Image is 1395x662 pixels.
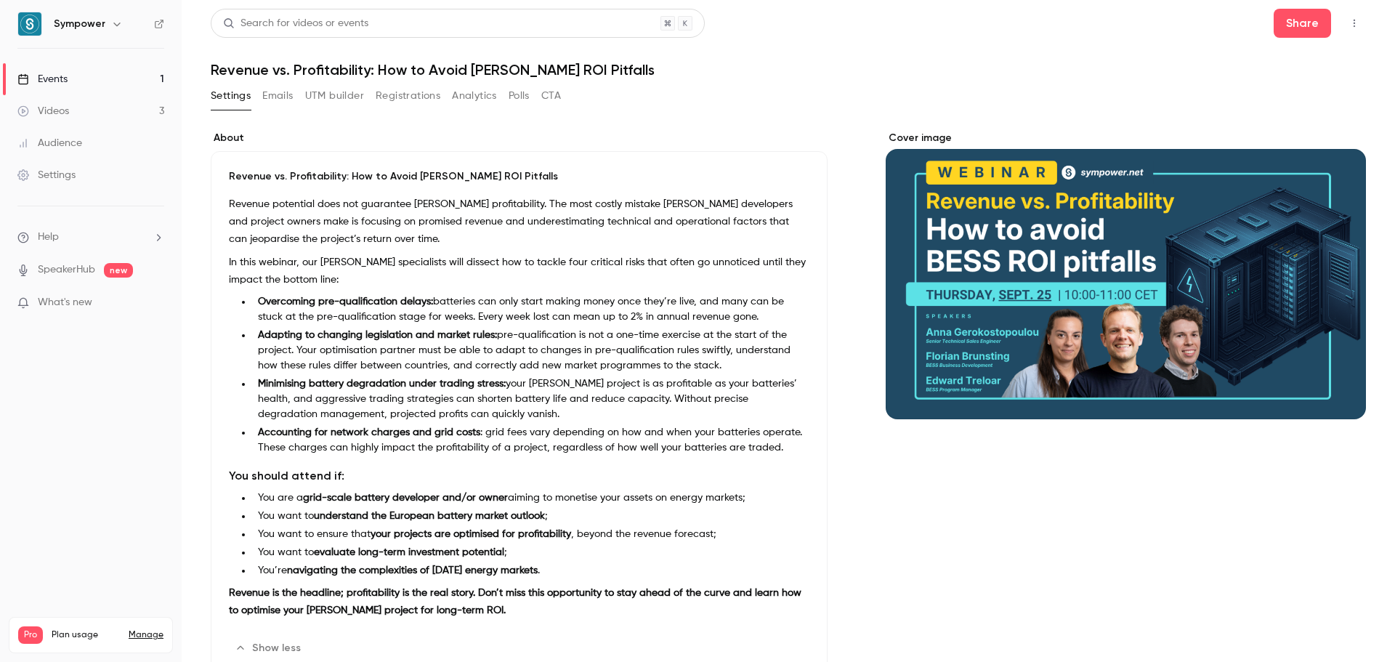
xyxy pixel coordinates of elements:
button: Registrations [376,84,440,108]
strong: evaluate long-term investment potential [314,547,504,557]
strong: understand the European battery market outlook [314,511,545,521]
strong: Accounting for network charges and grid costs [258,427,480,437]
button: Analytics [452,84,497,108]
span: new [104,263,133,278]
span: What's new [38,295,92,310]
span: Help [38,230,59,245]
strong: Adapting to changing legislation and market rules: [258,330,497,340]
div: Audience [17,136,82,150]
button: Settings [211,84,251,108]
p: Revenue potential does not guarantee [PERSON_NAME] profitability. The most costly mistake [PERSON... [229,195,809,248]
li: You want to ensure that , beyond the revenue forecast; [252,527,809,542]
li: You want to ; [252,545,809,560]
li: You want to ; [252,509,809,524]
strong: battery developer and/or owner [355,493,508,503]
div: Search for videos or events [223,16,368,31]
strong: grid-scale [303,493,352,503]
iframe: Noticeable Trigger [147,296,164,310]
strong: Overcoming pre-qualification delays: [258,296,433,307]
li: your [PERSON_NAME] project is as profitable as your batteries’ health, and aggressive trading str... [252,376,809,422]
a: Manage [129,629,163,641]
div: Settings [17,168,76,182]
li: batteries can only start making money once they’re live, and many can be stuck at the pre-qualifi... [252,294,809,325]
span: Pro [18,626,43,644]
label: Cover image [886,131,1366,145]
button: CTA [541,84,561,108]
li: help-dropdown-opener [17,230,164,245]
li: You are a aiming to monetise your assets on energy markets; [252,491,809,506]
strong: You should attend if: [229,469,344,483]
strong: your projects are optimised for profitability [371,529,571,539]
li: : grid fees vary depending on how and when your batteries operate. These charges can highly impac... [252,425,809,456]
p: Revenue vs. Profitability: How to Avoid [PERSON_NAME] ROI Pitfalls [229,169,809,184]
button: Show less [229,637,310,660]
strong: Revenue is the headline; profitability is the real story. Don’t miss this opportunity to stay ahe... [229,588,801,615]
label: About [211,131,828,145]
h6: Sympower [54,17,105,31]
strong: Minimising battery degradation under trading stress: [258,379,506,389]
button: UTM builder [305,84,364,108]
li: pre-qualification is not a one-time exercise at the start of the project. Your optimisation partn... [252,328,809,374]
button: Emails [262,84,293,108]
h1: Revenue vs. Profitability: How to Avoid [PERSON_NAME] ROI Pitfalls [211,61,1366,78]
a: SpeakerHub [38,262,95,278]
button: Share [1274,9,1331,38]
div: Events [17,72,68,86]
span: Plan usage [52,629,120,641]
button: Polls [509,84,530,108]
img: Sympower [18,12,41,36]
p: In this webinar, our [PERSON_NAME] specialists will dissect how to tackle four critical risks tha... [229,254,809,288]
li: You’re . [252,563,809,578]
section: Cover image [886,131,1366,419]
div: Videos [17,104,69,118]
strong: navigating the complexities of [DATE] energy markets [287,565,538,576]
